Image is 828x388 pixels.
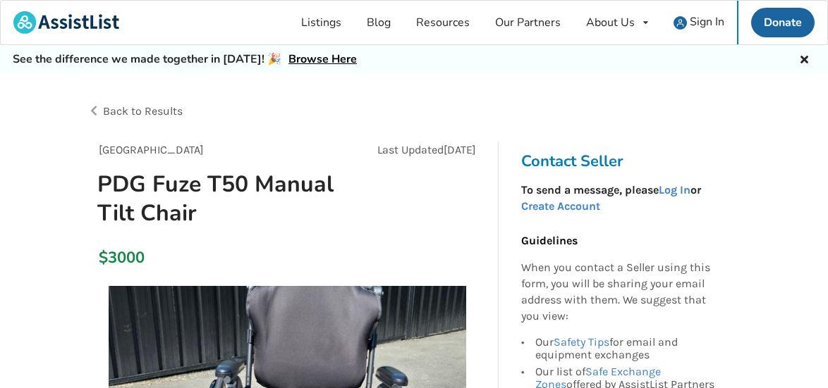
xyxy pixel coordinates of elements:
div: $3000 [99,248,101,268]
div: About Us [586,17,635,28]
img: user icon [674,16,687,30]
b: Guidelines [521,234,578,247]
span: Back to Results [103,104,183,118]
span: [DATE] [444,143,476,156]
img: assistlist-logo [13,11,119,34]
span: Sign In [690,14,724,30]
a: Resources [403,1,482,44]
span: [GEOGRAPHIC_DATA] [99,143,204,156]
a: Log In [659,183,690,196]
span: Last Updated [377,143,444,156]
a: Blog [354,1,403,44]
a: Safety Tips [554,335,609,349]
a: Our Partners [482,1,573,44]
a: Browse Here [288,51,357,67]
strong: To send a message, please or [521,183,701,213]
p: When you contact a Seller using this form, you will be sharing your email address with them. We s... [521,260,723,324]
a: Listings [288,1,354,44]
a: Create Account [521,199,600,213]
div: Our for email and equipment exchanges [535,336,723,363]
h3: Contact Seller [521,151,730,171]
a: Donate [751,8,815,37]
h1: PDG Fuze T50 Manual Tilt Chair [86,170,361,227]
a: user icon Sign In [661,1,737,44]
h5: See the difference we made together in [DATE]! 🎉 [13,52,357,67]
